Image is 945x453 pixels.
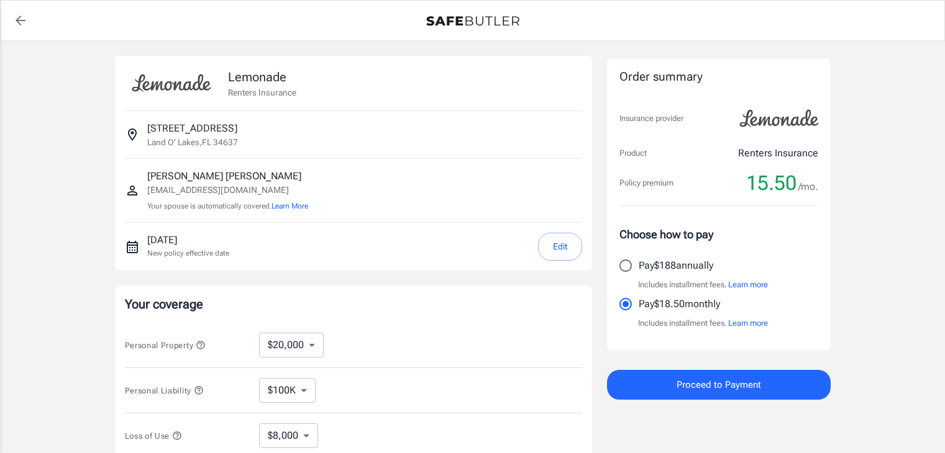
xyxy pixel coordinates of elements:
[125,383,204,398] button: Personal Liability
[125,431,182,441] span: Loss of Use
[619,226,818,243] p: Choose how to pay
[607,370,831,400] button: Proceed to Payment
[639,297,720,312] p: Pay $18.50 monthly
[619,68,818,86] div: Order summary
[728,279,768,291] button: Learn more
[147,233,229,248] p: [DATE]
[125,295,582,313] p: Your coverage
[147,184,308,197] p: [EMAIL_ADDRESS][DOMAIN_NAME]
[619,177,673,189] p: Policy premium
[147,200,308,212] p: Your spouse is automatically covered.
[147,169,308,184] p: [PERSON_NAME] [PERSON_NAME]
[619,112,683,125] p: Insurance provider
[125,66,218,101] img: Lemonade
[677,377,761,393] span: Proceed to Payment
[639,258,713,273] p: Pay $188 annually
[125,183,140,198] svg: Insured person
[228,68,296,86] p: Lemonade
[798,178,818,195] span: /mo.
[125,386,204,395] span: Personal Liability
[125,127,140,142] svg: Insured address
[147,248,229,259] p: New policy effective date
[8,8,33,33] a: back to quotes
[638,317,768,330] p: Includes installment fees.
[733,101,826,136] img: Lemonade
[638,279,768,291] p: Includes installment fees.
[228,86,296,99] p: Renters Insurance
[426,16,519,26] img: Back to quotes
[738,146,818,161] p: Renters Insurance
[125,240,140,254] svg: New policy start date
[125,341,206,350] span: Personal Property
[125,338,206,352] button: Personal Property
[147,121,237,136] p: [STREET_ADDRESS]
[147,136,238,148] p: Land O' Lakes , FL 34637
[746,171,797,195] span: 15.50
[728,317,768,330] button: Learn more
[125,428,182,443] button: Loss of Use
[272,200,308,212] button: Learn More
[619,147,647,159] p: Product
[538,233,582,261] button: Edit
